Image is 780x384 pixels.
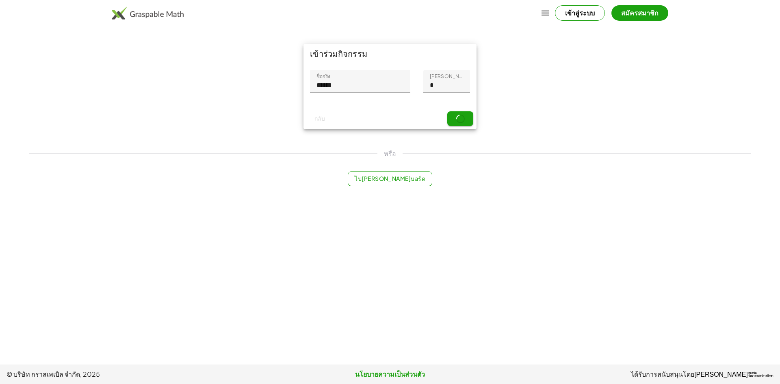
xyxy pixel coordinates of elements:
font: หรือ [384,149,396,158]
font: เข้าสู่ระบบ [565,9,595,17]
font: สมัครสมาชิก [621,9,659,17]
button: สมัครสมาชิก [611,5,668,21]
font: เข้าร่วมกิจกรรม [310,48,367,59]
font: วิทยาศาสตร์การศึกษา [748,374,773,377]
font: ได้รับการสนับสนุนโดย [631,370,694,378]
font: [PERSON_NAME] [694,371,748,378]
button: เข้าสู่ระบบ [555,5,605,21]
font: นโยบายความเป็นส่วนตัว [355,370,425,378]
font: สถาบัน [748,371,756,374]
button: ไป[PERSON_NAME]บอร์ด [348,171,433,186]
a: นโยบายความเป็นส่วนตัว [262,369,518,379]
font: © บริษัท กราสเพเบิล จำกัด, 2025 [6,370,100,378]
font: ไป[PERSON_NAME]บอร์ด [355,175,425,182]
a: [PERSON_NAME]สถาบันวิทยาศาสตร์การศึกษา [694,369,773,379]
